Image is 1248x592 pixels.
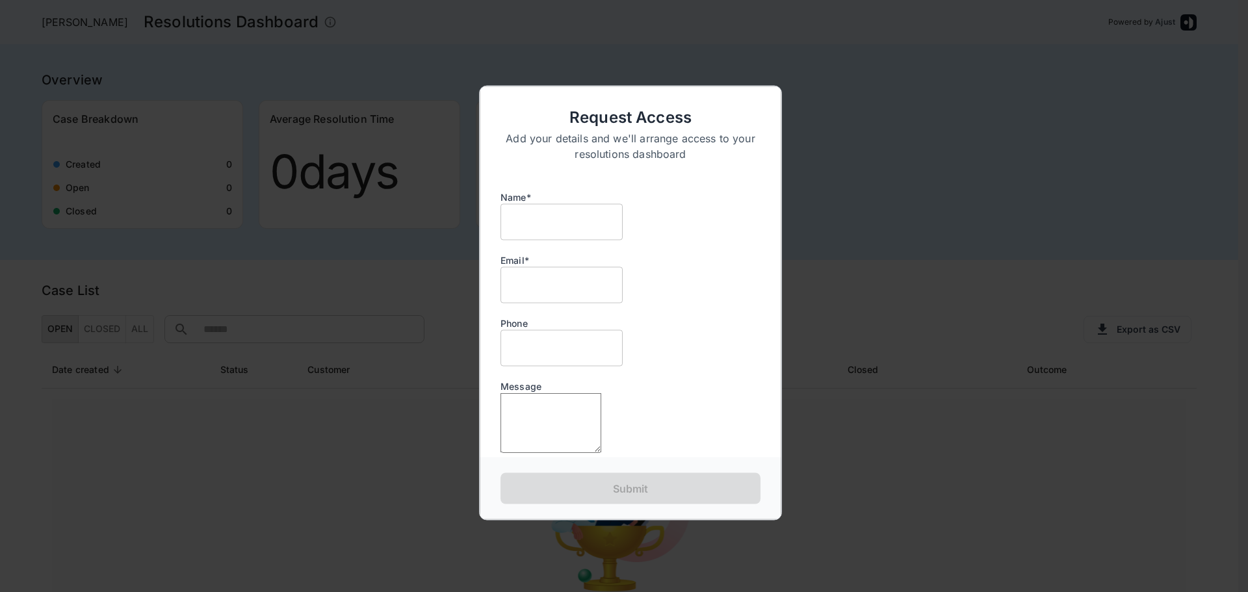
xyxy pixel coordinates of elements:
p: Request Access [500,107,760,127]
p: Email* [500,253,760,266]
p: Phone [500,316,760,329]
p: Message [500,379,760,393]
p: Name* [500,190,760,203]
p: Add your details and we'll arrange access to your resolutions dashboard [500,130,760,161]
